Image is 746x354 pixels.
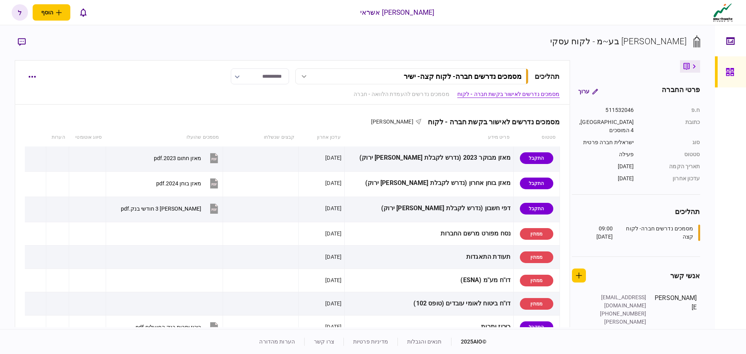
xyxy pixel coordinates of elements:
[325,179,342,187] div: [DATE]
[520,178,553,189] div: התקבל
[514,129,559,146] th: סטטוס
[46,129,69,146] th: הערות
[642,150,700,159] div: סטטוס
[642,174,700,183] div: עדכון אחרון
[154,149,220,167] button: מאזן חתום 2023.pdf
[259,338,295,345] a: הערות מהדורה
[582,225,613,241] div: 09:00 [DATE]
[572,206,700,217] div: תהליכים
[325,230,342,237] div: [DATE]
[572,84,604,98] button: ערוך
[106,129,223,146] th: מסמכים שהועלו
[347,149,511,167] div: מאזן מבוקר 2023 (נדרש לקבלת [PERSON_NAME] ירוק)
[156,180,201,187] div: מאזן בוחן 2024.pdf
[156,174,220,192] button: מאזן בוחן 2024.pdf
[520,298,553,310] div: ממתין
[578,174,634,183] div: [DATE]
[136,324,201,330] div: ריכוז יתרות בנק הפועלים.pdf
[642,138,700,146] div: סוג
[298,129,344,146] th: עדכון אחרון
[520,203,553,214] div: התקבל
[615,225,694,241] div: מסמכים נדרשים חברה- לקוח קצה
[360,7,435,17] div: [PERSON_NAME] אשראי
[136,318,220,336] button: ריכוז יתרות בנק הפועלים.pdf
[422,118,560,126] div: מסמכים נדרשים לאישור בקשת חברה - לקוח
[325,154,342,162] div: [DATE]
[578,162,634,171] div: [DATE]
[711,3,734,22] img: client company logo
[353,338,388,345] a: מדיניות פרטיות
[642,106,700,114] div: ח.פ
[325,253,342,261] div: [DATE]
[404,72,521,80] div: מסמכים נדרשים חברה- לקוח קצה - ישיר
[354,90,449,98] a: מסמכים נדרשים להעמדת הלוואה - חברה
[347,248,511,266] div: תעודת התאגדות
[520,228,553,240] div: ממתין
[407,338,442,345] a: תנאים והגבלות
[314,338,334,345] a: צרו קשר
[642,162,700,171] div: תאריך הקמה
[550,35,687,48] div: [PERSON_NAME] בע~מ - לקוח עסקי
[582,225,700,241] a: מסמכים נדרשים חברה- לקוח קצה09:00 [DATE]
[347,200,511,217] div: דפי חשבון (נדרש לקבלת [PERSON_NAME] ירוק)
[457,90,560,98] a: מסמכים נדרשים לאישור בקשת חברה - לקוח
[662,84,700,98] div: פרטי החברה
[596,310,647,318] div: [PHONE_NUMBER]
[642,118,700,134] div: כתובת
[451,338,487,346] div: © 2025 AIO
[325,276,342,284] div: [DATE]
[535,71,560,82] div: תהליכים
[325,300,342,307] div: [DATE]
[596,318,647,334] div: [PERSON_NAME] בעמ
[121,206,201,212] div: דפיס 3 חודשי בנק.pdf
[520,275,553,286] div: ממתין
[121,200,220,217] button: דפיס 3 חודשי בנק.pdf
[325,204,342,212] div: [DATE]
[295,68,528,84] button: מסמכים נדרשים חברה- לקוח קצה- ישיר
[347,295,511,312] div: דו"ח ביטוח לאומי עובדים (טופס 102)
[347,318,511,336] div: ריכוז יתרות
[578,150,634,159] div: פעילה
[33,4,70,21] button: פתח תפריט להוספת לקוח
[12,4,28,21] button: ל
[69,129,106,146] th: סיווג אוטומטי
[520,321,553,333] div: התקבל
[520,152,553,164] div: התקבל
[325,323,342,331] div: [DATE]
[347,272,511,289] div: דו"ח מע"מ (ESNA)
[345,129,514,146] th: פריט מידע
[223,129,298,146] th: קבצים שנשלחו
[520,251,553,263] div: ממתין
[347,174,511,192] div: מאזן בוחן אחרון (נדרש לקבלת [PERSON_NAME] ירוק)
[596,293,647,310] div: [EMAIL_ADDRESS][DOMAIN_NAME]
[75,4,91,21] button: פתח רשימת התראות
[371,119,413,125] span: [PERSON_NAME]
[154,155,201,161] div: מאזן חתום 2023.pdf
[578,106,634,114] div: 511532046
[654,293,697,334] div: [PERSON_NAME]
[670,270,700,281] div: אנשי קשר
[578,118,634,134] div: [GEOGRAPHIC_DATA], 4 המוסכים
[578,138,634,146] div: ישראלית חברה פרטית
[347,225,511,242] div: נסח מפורט מרשם החברות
